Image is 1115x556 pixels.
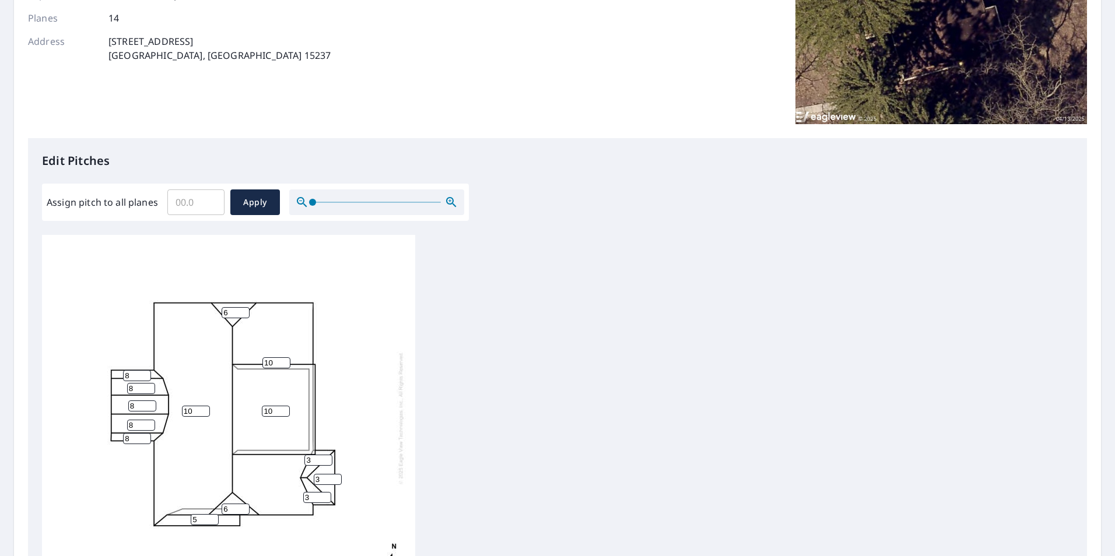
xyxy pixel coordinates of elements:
[108,11,119,25] p: 14
[230,189,280,215] button: Apply
[28,11,98,25] p: Planes
[28,34,98,62] p: Address
[167,186,225,219] input: 00.0
[240,195,271,210] span: Apply
[42,152,1073,170] p: Edit Pitches
[108,34,331,62] p: [STREET_ADDRESS] [GEOGRAPHIC_DATA], [GEOGRAPHIC_DATA] 15237
[47,195,158,209] label: Assign pitch to all planes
